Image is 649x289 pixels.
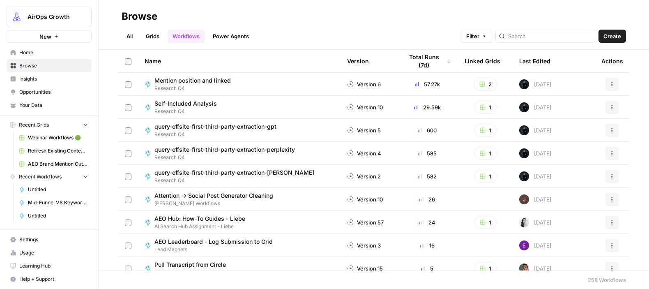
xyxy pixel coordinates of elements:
[347,264,383,273] div: Version 15
[208,30,254,43] a: Power Agents
[145,50,334,72] div: Name
[465,50,500,72] div: Linked Grids
[519,125,552,135] div: [DATE]
[28,186,88,193] span: Untitled
[154,108,223,115] span: Research Q4
[403,172,451,180] div: 582
[154,154,301,161] span: Research Q4
[7,7,92,27] button: Workspace: AirOps Growth
[9,9,24,24] img: AirOps Growth Logo
[145,238,334,253] a: AEO Leaderboard - Log Submission to GridLead Magnets
[474,78,497,91] button: 2
[598,30,626,43] button: Create
[154,169,314,177] span: query-offsite-first-third-party-extraction-[PERSON_NAME]
[154,85,237,92] span: Research Q4
[154,223,252,230] span: AI Search Hub Assignment - Liebe
[7,72,92,86] a: Insights
[519,102,552,112] div: [DATE]
[519,264,552,273] div: [DATE]
[7,246,92,259] a: Usage
[154,76,231,85] span: Mention position and linked
[15,183,92,196] a: Untitled
[519,194,529,204] img: w6h4euusfoa7171vz6jrctgb7wlt
[347,149,381,157] div: Version 4
[603,32,621,40] span: Create
[519,79,529,89] img: mae98n22be7w2flmvint2g1h8u9g
[474,147,497,160] button: 1
[154,99,217,108] span: Self-Included Analysis
[474,124,497,137] button: 1
[403,103,451,111] div: 29.59k
[28,160,88,168] span: AEO Brand Mention Outreach
[15,196,92,209] a: Mid-Funnel VS Keyword Research
[145,192,334,207] a: Attention -> Social Post Generator Cleaning[PERSON_NAME] Workflows
[519,217,552,227] div: [DATE]
[154,238,273,246] span: AEO Leaderboard - Log Submission to Grid
[154,246,279,253] span: Lead Magnets
[15,144,92,157] a: Refresh Existing Content (1)
[403,218,451,227] div: 24
[347,80,381,88] div: Version 6
[519,102,529,112] img: mae98n22be7w2flmvint2g1h8u9g
[403,241,451,250] div: 16
[154,200,280,207] span: [PERSON_NAME] Workflows
[19,249,88,257] span: Usage
[7,259,92,273] a: Learning Hub
[474,262,497,275] button: 1
[403,195,451,203] div: 26
[7,30,92,43] button: New
[145,215,334,230] a: AEO Hub: How-To Guides - LiebeAI Search Hub Assignment - Liebe
[154,146,295,154] span: query-offsite-first-third-party-extraction-perplexity
[7,46,92,59] a: Home
[145,146,334,161] a: query-offsite-first-third-party-extraction-perplexityResearch Q4
[474,216,497,229] button: 1
[403,149,451,157] div: 585
[403,50,451,72] div: Total Runs (7d)
[154,192,273,200] span: Attention -> Social Post Generator Cleaning
[519,125,529,135] img: mae98n22be7w2flmvint2g1h8u9g
[474,101,497,114] button: 1
[403,80,451,88] div: 57.27k
[7,233,92,246] a: Settings
[19,121,49,129] span: Recent Grids
[15,131,92,144] a: Webinar Workflows 🟢
[7,171,92,183] button: Recent Workflows
[403,126,451,134] div: 600
[7,273,92,286] button: Help + Support
[7,99,92,112] a: Your Data
[154,123,276,131] span: query-offsite-first-third-party-extraction-gpt
[466,32,479,40] span: Filter
[28,13,77,21] span: AirOps Growth
[508,32,591,40] input: Search
[519,79,552,89] div: [DATE]
[519,264,529,273] img: u93l1oyz1g39q1i4vkrv6vz0p6p4
[145,169,334,184] a: query-offsite-first-third-party-extraction-[PERSON_NAME]Research Q4
[28,147,88,155] span: Refresh Existing Content (1)
[154,269,232,276] span: Kai Workflows
[519,171,529,181] img: mae98n22be7w2flmvint2g1h8u9g
[347,126,381,134] div: Version 5
[15,157,92,171] a: AEO Brand Mention Outreach
[154,215,245,223] span: AEO Hub: How-To Guides - Liebe
[145,123,334,138] a: query-offsite-first-third-party-extraction-gptResearch Q4
[19,62,88,69] span: Browse
[347,218,384,227] div: Version 57
[19,173,62,180] span: Recent Workflows
[145,76,334,92] a: Mention position and linkedResearch Q4
[19,88,88,96] span: Opportunities
[519,217,529,227] img: 1ll1wdvmk2r7vv79rehgji1hd52l
[347,172,381,180] div: Version 2
[154,177,321,184] span: Research Q4
[7,59,92,72] a: Browse
[347,50,369,72] div: Version
[474,170,497,183] button: 1
[403,264,451,273] div: 5
[154,261,226,269] span: Pull Transcript from Circle
[28,199,88,206] span: Mid-Funnel VS Keyword Research
[588,276,626,284] div: 258 Workflows
[347,103,383,111] div: Version 10
[347,195,383,203] div: Version 10
[122,10,157,23] div: Browse
[19,275,88,283] span: Help + Support
[519,194,552,204] div: [DATE]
